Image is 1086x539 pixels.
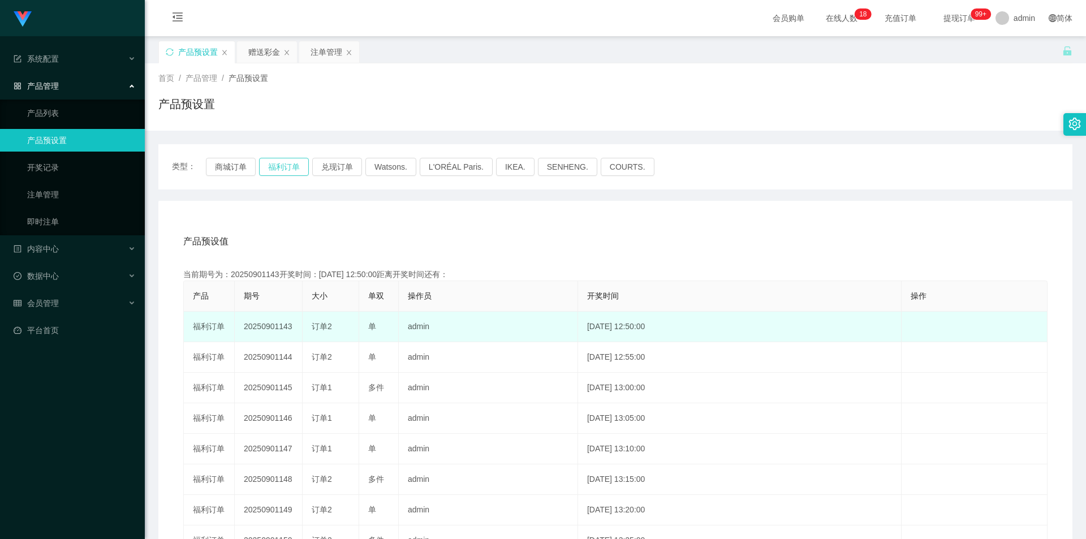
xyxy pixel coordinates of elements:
[578,312,902,342] td: [DATE] 12:50:00
[14,11,32,27] img: logo.9652507e.png
[222,74,224,83] span: /
[578,495,902,525] td: [DATE] 13:20:00
[186,74,217,83] span: 产品管理
[578,464,902,495] td: [DATE] 13:15:00
[399,434,578,464] td: admin
[312,352,332,361] span: 订单2
[235,434,303,464] td: 20250901147
[27,210,136,233] a: 即时注单
[312,444,332,453] span: 订单1
[166,48,174,56] i: 图标: sync
[14,271,59,281] span: 数据中心
[179,74,181,83] span: /
[235,464,303,495] td: 20250901148
[14,245,21,253] i: 图标: profile
[184,373,235,403] td: 福利订单
[178,41,218,63] div: 产品预设置
[368,322,376,331] span: 单
[158,74,174,83] span: 首页
[27,156,136,179] a: 开奖记录
[911,291,926,300] span: 操作
[184,464,235,495] td: 福利订单
[399,373,578,403] td: admin
[1062,46,1072,56] i: 图标: unlock
[346,49,352,56] i: 图标: close
[312,322,332,331] span: 订单2
[14,299,59,308] span: 会员管理
[538,158,597,176] button: SENHENG.
[399,495,578,525] td: admin
[183,269,1048,281] div: 当前期号为：20250901143开奖时间：[DATE] 12:50:00距离开奖时间还有：
[368,444,376,453] span: 单
[399,403,578,434] td: admin
[312,475,332,484] span: 订单2
[399,464,578,495] td: admin
[14,54,59,63] span: 系统配置
[206,158,256,176] button: 商城订单
[859,8,863,20] p: 1
[158,96,215,113] h1: 产品预设置
[863,8,867,20] p: 8
[14,244,59,253] span: 内容中心
[587,291,619,300] span: 开奖时间
[368,505,376,514] span: 单
[235,403,303,434] td: 20250901146
[312,383,332,392] span: 订单1
[14,299,21,307] i: 图标: table
[312,158,362,176] button: 兑现订单
[368,352,376,361] span: 单
[578,342,902,373] td: [DATE] 12:55:00
[184,403,235,434] td: 福利订单
[368,475,384,484] span: 多件
[283,49,290,56] i: 图标: close
[578,403,902,434] td: [DATE] 13:05:00
[248,41,280,63] div: 赠送彩金
[578,434,902,464] td: [DATE] 13:10:00
[1049,14,1057,22] i: 图标: global
[368,291,384,300] span: 单双
[855,8,871,20] sup: 18
[312,413,332,422] span: 订单1
[235,495,303,525] td: 20250901149
[312,291,327,300] span: 大小
[971,8,991,20] sup: 1039
[368,383,384,392] span: 多件
[578,373,902,403] td: [DATE] 13:00:00
[183,235,229,248] span: 产品预设值
[259,158,309,176] button: 福利订单
[311,41,342,63] div: 注单管理
[27,129,136,152] a: 产品预设置
[312,505,332,514] span: 订单2
[399,312,578,342] td: admin
[27,183,136,206] a: 注单管理
[601,158,654,176] button: COURTS.
[938,14,981,22] span: 提现订单
[496,158,535,176] button: IKEA.
[27,102,136,124] a: 产品列表
[399,342,578,373] td: admin
[244,291,260,300] span: 期号
[158,1,197,37] i: 图标: menu-fold
[879,14,922,22] span: 充值订单
[193,291,209,300] span: 产品
[184,312,235,342] td: 福利订单
[14,82,21,90] i: 图标: appstore-o
[420,158,493,176] button: L'ORÉAL Paris.
[365,158,416,176] button: Watsons.
[368,413,376,422] span: 单
[1068,118,1081,130] i: 图标: setting
[184,342,235,373] td: 福利订单
[235,342,303,373] td: 20250901144
[14,319,136,342] a: 图标: dashboard平台首页
[184,434,235,464] td: 福利订单
[235,312,303,342] td: 20250901143
[221,49,228,56] i: 图标: close
[14,55,21,63] i: 图标: form
[820,14,863,22] span: 在线人数
[172,158,206,176] span: 类型：
[408,291,432,300] span: 操作员
[14,272,21,280] i: 图标: check-circle-o
[229,74,268,83] span: 产品预设置
[184,495,235,525] td: 福利订单
[14,81,59,90] span: 产品管理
